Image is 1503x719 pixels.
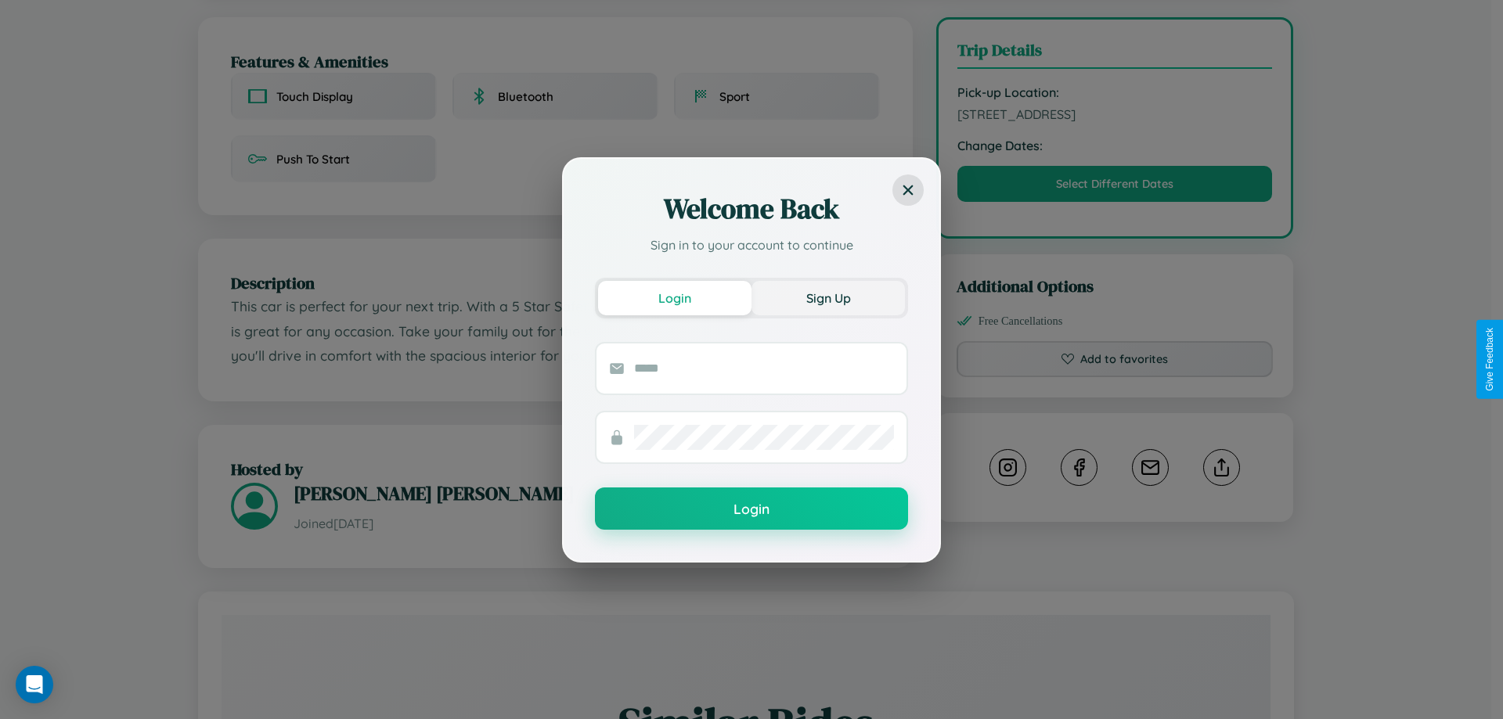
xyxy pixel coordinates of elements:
[595,235,908,254] p: Sign in to your account to continue
[598,281,751,315] button: Login
[595,190,908,228] h2: Welcome Back
[16,666,53,703] div: Open Intercom Messenger
[595,487,908,530] button: Login
[751,281,905,315] button: Sign Up
[1484,328,1495,391] div: Give Feedback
